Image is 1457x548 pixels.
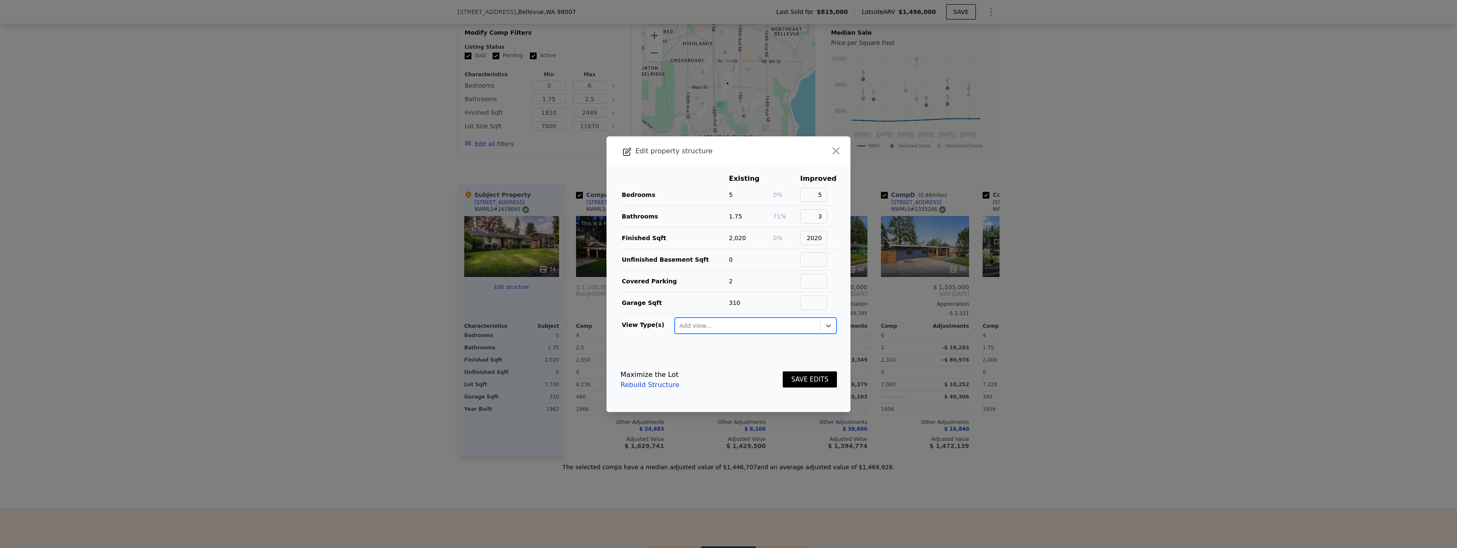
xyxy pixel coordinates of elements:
[729,299,740,306] span: 310
[783,371,837,388] button: SAVE EDITS
[729,191,733,198] span: 5
[620,370,679,380] div: Maximize the Lot
[729,278,733,285] span: 2
[800,173,837,184] th: Improved
[620,314,674,334] td: View Type(s)
[773,213,786,220] span: 71%
[620,270,728,292] td: Covered Parking
[729,213,742,220] span: 1.75
[607,145,802,157] div: Edit property structure
[620,184,728,206] td: Bedrooms
[620,380,679,390] a: Rebuild Structure
[729,256,733,263] span: 0
[729,235,746,241] span: 2,020
[773,191,782,198] span: 0%
[620,227,728,249] td: Finished Sqft
[620,249,728,270] td: Unfinished Basement Sqft
[620,205,728,227] td: Bathrooms
[728,173,773,184] th: Existing
[620,292,728,313] td: Garage Sqft
[773,235,782,241] span: 0%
